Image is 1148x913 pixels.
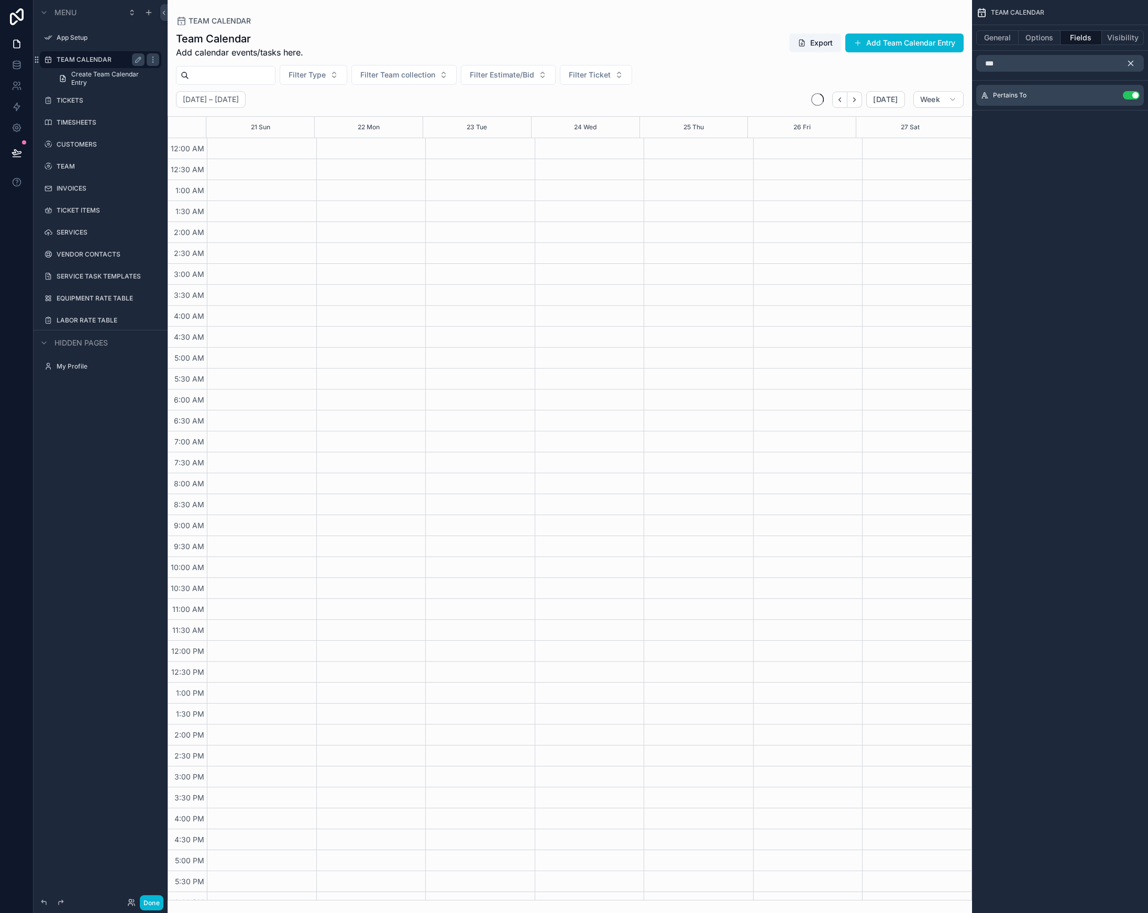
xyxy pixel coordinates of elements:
span: 8:30 AM [171,500,207,509]
label: INVOICES [57,184,159,193]
button: Select Button [280,65,347,85]
span: Filter Ticket [569,70,611,80]
label: SERVICE TASK TEMPLATES [57,272,159,281]
button: Back [832,92,847,108]
span: 6:00 PM [172,898,207,907]
span: 2:00 AM [171,228,207,237]
span: 9:00 AM [171,521,207,530]
span: 1:30 PM [173,709,207,718]
button: Week [913,91,964,108]
label: TEAM CALENDAR [57,55,140,64]
span: 7:30 AM [172,458,207,467]
span: Filter Type [289,70,326,80]
span: 4:30 PM [172,835,207,844]
h1: Team Calendar [176,31,303,46]
span: 3:30 AM [171,291,207,299]
span: 7:00 AM [172,437,207,446]
label: CUSTOMERS [57,140,159,149]
button: Fields [1061,30,1102,45]
button: Next [847,92,862,108]
span: 3:00 PM [172,772,207,781]
label: TICKET ITEMS [57,206,159,215]
button: Done [140,895,163,910]
button: Visibility [1102,30,1144,45]
div: 25 Thu [683,117,704,138]
span: 12:00 AM [168,144,207,153]
a: Create Team Calendar Entry [52,70,161,87]
span: Filter Team collection [360,70,435,80]
button: Options [1019,30,1061,45]
h2: [DATE] – [DATE] [183,94,239,105]
span: Add calendar events/tasks here. [176,46,303,59]
span: TEAM CALENDAR [991,8,1044,17]
span: 12:30 PM [169,667,207,676]
button: 21 Sun [251,117,270,138]
label: TIMESHEETS [57,118,159,127]
span: 12:30 AM [168,165,207,174]
label: TICKETS [57,96,159,105]
label: LABOR RATE TABLE [57,316,159,325]
button: 24 Wed [574,117,597,138]
span: Menu [54,7,76,18]
span: 1:00 AM [173,186,207,195]
button: 27 Sat [901,117,920,138]
span: 1:00 PM [173,688,207,697]
span: 5:00 PM [172,856,207,865]
button: 23 Tue [467,117,487,138]
span: 4:00 PM [172,814,207,823]
span: 11:30 AM [170,626,207,634]
span: 8:00 AM [171,479,207,488]
button: Add Team Calendar Entry [845,34,964,52]
span: 9:30 AM [171,542,207,551]
a: App Setup [57,34,159,42]
span: 4:30 AM [171,332,207,341]
span: Pertains To [993,91,1026,99]
a: EQUIPMENT RATE TABLE [57,294,159,303]
span: 1:30 AM [173,207,207,216]
label: TEAM [57,162,159,171]
span: 5:00 AM [172,353,207,362]
span: 5:30 PM [172,877,207,886]
button: General [976,30,1019,45]
span: 11:00 AM [170,605,207,614]
span: Hidden pages [54,338,108,348]
button: Select Button [351,65,457,85]
a: TEAM CALENDAR [176,16,251,26]
button: 26 Fri [793,117,811,138]
button: Export [789,34,841,52]
span: [DATE] [873,95,898,104]
label: My Profile [57,362,159,371]
span: Create Team Calendar Entry [71,70,155,87]
label: SERVICES [57,228,159,237]
button: [DATE] [866,91,904,108]
button: Select Button [461,65,556,85]
span: 10:00 AM [168,563,207,572]
button: 22 Mon [358,117,380,138]
span: 3:30 PM [172,793,207,802]
span: 2:30 AM [171,249,207,258]
label: VENDOR CONTACTS [57,250,159,259]
span: Week [920,95,940,104]
button: Select Button [560,65,632,85]
span: 6:00 AM [171,395,207,404]
span: 2:00 PM [172,730,207,739]
span: 5:30 AM [172,374,207,383]
span: 6:30 AM [171,416,207,425]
